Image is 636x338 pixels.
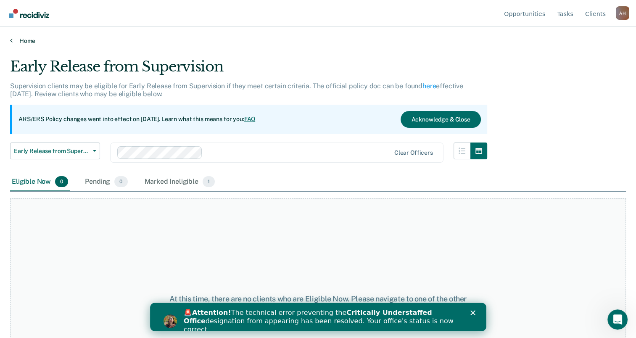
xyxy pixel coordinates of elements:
[616,6,629,20] div: A H
[150,303,486,331] iframe: Intercom live chat banner
[34,6,309,31] div: 🚨 The technical error preventing the designation from appearing has been resolved. Your office's ...
[9,9,49,18] img: Recidiviz
[10,37,626,45] a: Home
[114,176,127,187] span: 0
[10,58,487,82] div: Early Release from Supervision
[422,82,436,90] a: here
[203,176,215,187] span: 1
[401,111,480,128] button: Acknowledge & Close
[14,148,90,155] span: Early Release from Supervision
[10,143,100,159] button: Early Release from Supervision
[607,309,628,330] iframe: Intercom live chat
[10,82,463,98] p: Supervision clients may be eligible for Early Release from Supervision if they meet certain crite...
[10,173,70,191] div: Eligible Now0
[42,6,81,14] b: Attention!
[55,176,68,187] span: 0
[244,116,256,122] a: FAQ
[143,173,217,191] div: Marked Ineligible1
[83,173,129,191] div: Pending0
[34,6,282,22] b: Critically Understaffed Office
[18,115,256,124] p: ARS/ERS Policy changes went into effect on [DATE]. Learn what this means for you:
[164,294,472,312] div: At this time, there are no clients who are Eligible Now. Please navigate to one of the other tabs.
[394,149,433,156] div: Clear officers
[616,6,629,20] button: Profile dropdown button
[320,8,329,13] div: Close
